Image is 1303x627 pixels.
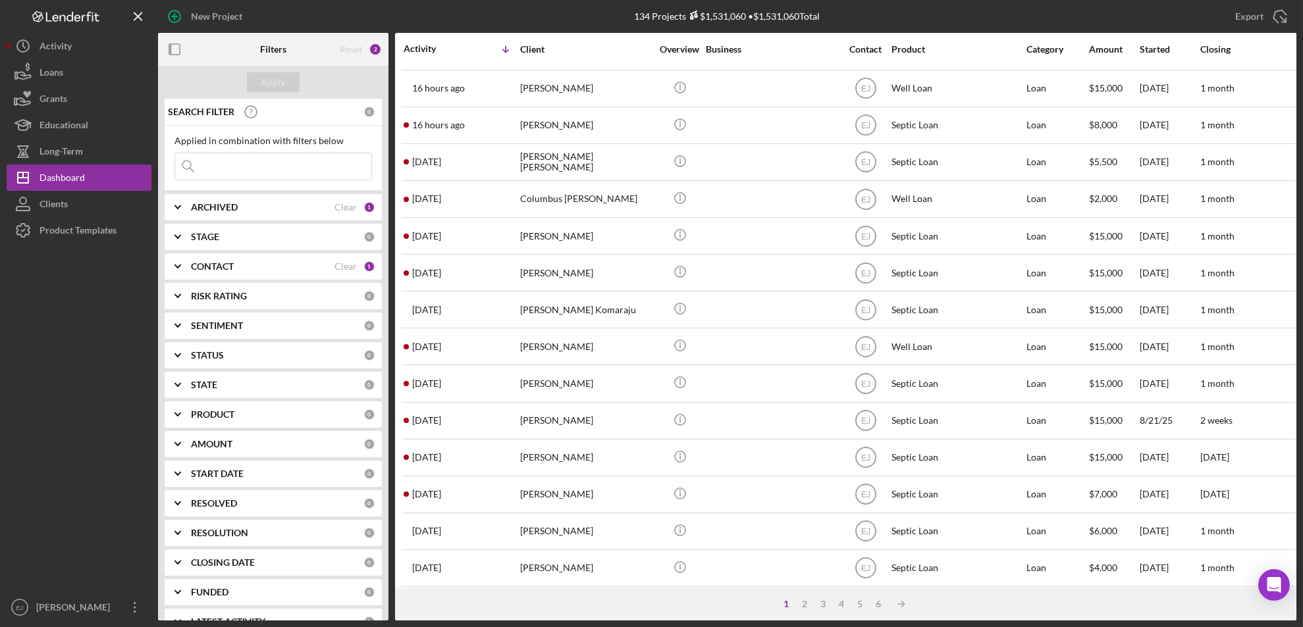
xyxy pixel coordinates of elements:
[412,452,441,463] time: 2025-09-19 14:04
[1026,477,1088,512] div: Loan
[891,551,1023,586] div: Septic Loan
[891,218,1023,253] div: Septic Loan
[1140,182,1199,216] div: [DATE]
[851,599,870,609] div: 5
[40,86,67,115] div: Grants
[1089,193,1117,204] span: $2,000
[1200,267,1235,278] time: 1 month
[40,59,63,89] div: Loans
[778,599,796,609] div: 1
[1200,119,1235,130] time: 1 month
[861,268,870,278] text: EJ
[412,526,441,536] time: 2025-09-19 00:45
[1140,71,1199,106] div: [DATE]
[520,145,652,180] div: [PERSON_NAME] [PERSON_NAME]
[412,120,465,130] time: 2025-09-21 19:52
[520,182,652,216] div: Columbus [PERSON_NAME]
[191,528,248,538] b: RESOLUTION
[1026,71,1088,106] div: Loan
[1026,329,1088,364] div: Loan
[412,489,441,499] time: 2025-09-19 13:30
[891,255,1023,290] div: Septic Loan
[1200,562,1235,573] time: 1 month
[191,439,232,449] b: AMOUNT
[520,44,652,55] div: Client
[1140,514,1199,549] div: [DATE]
[1140,218,1199,253] div: [DATE]
[7,112,151,138] a: Educational
[861,527,870,536] text: EJ
[191,468,244,479] b: START DATE
[1140,292,1199,327] div: [DATE]
[191,616,265,627] b: LATEST ACTIVITY
[1026,366,1088,401] div: Loan
[520,292,652,327] div: [PERSON_NAME] Komaraju
[520,514,652,549] div: [PERSON_NAME]
[369,43,382,56] div: 2
[412,415,441,426] time: 2025-09-19 15:59
[7,59,151,86] button: Loans
[1200,414,1233,426] time: 2 weeks
[796,599,814,609] div: 2
[191,498,237,509] b: RESOLVED
[891,292,1023,327] div: Septic Loan
[412,563,441,573] time: 2025-09-19 00:24
[1200,82,1235,93] time: 1 month
[40,112,88,141] div: Educational
[412,341,441,352] time: 2025-09-19 20:58
[363,438,375,450] div: 0
[1089,156,1117,167] span: $5,500
[891,329,1023,364] div: Well Loan
[1089,525,1117,536] span: $6,000
[861,453,870,463] text: EJ
[520,108,652,143] div: [PERSON_NAME]
[7,594,151,620] button: EJ[PERSON_NAME]
[1089,488,1117,499] span: $7,000
[520,218,652,253] div: [PERSON_NAME]
[412,268,441,278] time: 2025-09-20 15:46
[412,378,441,389] time: 2025-09-19 19:43
[1140,403,1199,438] div: 8/21/25
[520,71,652,106] div: [PERSON_NAME]
[363,468,375,480] div: 0
[1140,44,1199,55] div: Started
[861,305,870,314] text: EJ
[520,440,652,475] div: [PERSON_NAME]
[861,564,870,573] text: EJ
[40,217,117,247] div: Product Templates
[1089,230,1123,241] span: $15,000
[891,440,1023,475] div: Septic Loan
[1258,569,1290,601] div: Open Intercom Messenger
[1026,403,1088,438] div: Loan
[861,232,870,241] text: EJ
[1089,82,1123,93] span: $15,000
[191,261,234,272] b: CONTACT
[1140,366,1199,401] div: [DATE]
[412,231,441,241] time: 2025-09-20 16:20
[1200,378,1235,389] time: 1 month
[1026,145,1088,180] div: Loan
[7,33,151,59] button: Activity
[363,379,375,391] div: 0
[33,594,119,624] div: [PERSON_NAME]
[334,261,357,272] div: Clear
[191,409,234,420] b: PRODUCT
[1026,440,1088,475] div: Loan
[191,587,228,597] b: FUNDED
[261,72,286,92] div: Apply
[363,106,375,118] div: 0
[412,193,441,204] time: 2025-09-20 16:29
[1089,378,1123,389] span: $15,000
[1200,451,1229,463] time: [DATE]
[686,11,746,22] div: $1,531,060
[1200,304,1235,315] time: 1 month
[1200,156,1235,167] time: 1 month
[706,44,838,55] div: Business
[174,136,372,146] div: Applied in combination with filters below
[891,514,1023,549] div: Septic Loan
[1089,562,1117,573] span: $4,000
[1089,414,1123,426] span: $15,000
[1140,145,1199,180] div: [DATE]
[7,86,151,112] button: Grants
